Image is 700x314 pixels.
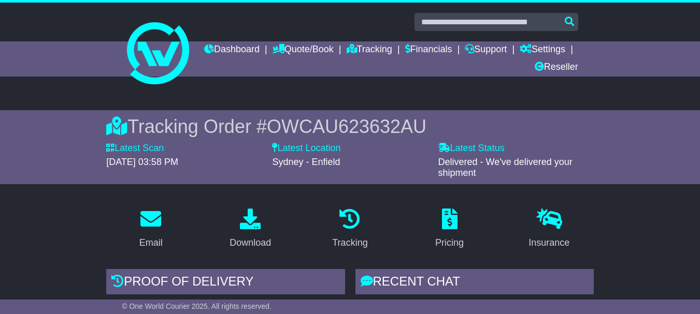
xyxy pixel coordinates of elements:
[267,116,426,137] span: OWCAU623632AU
[325,205,374,253] a: Tracking
[528,236,569,250] div: Insurance
[428,205,470,253] a: Pricing
[204,41,260,59] a: Dashboard
[122,302,272,310] span: © One World Courier 2025. All rights reserved.
[106,157,178,167] span: [DATE] 03:58 PM
[347,41,392,59] a: Tracking
[520,41,565,59] a: Settings
[522,205,576,253] a: Insurance
[438,157,573,178] span: Delivered - We've delivered your shipment
[230,236,271,250] div: Download
[535,59,578,77] a: Reseller
[106,143,164,154] label: Latest Scan
[139,236,163,250] div: Email
[438,143,505,154] label: Latest Status
[355,269,594,297] div: RECENT CHAT
[272,157,340,167] span: Sydney - Enfield
[273,41,334,59] a: Quote/Book
[133,205,169,253] a: Email
[332,236,367,250] div: Tracking
[435,236,464,250] div: Pricing
[106,115,594,138] div: Tracking Order #
[272,143,340,154] label: Latest Location
[106,269,345,297] div: Proof of Delivery
[465,41,507,59] a: Support
[223,205,278,253] a: Download
[405,41,452,59] a: Financials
